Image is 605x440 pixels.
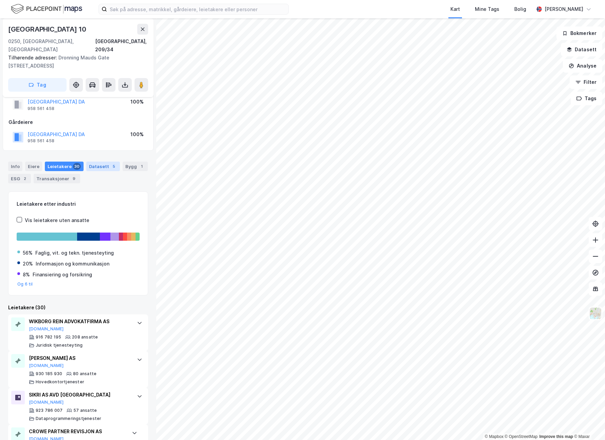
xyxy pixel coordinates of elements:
[72,334,98,340] div: 208 ansatte
[563,59,602,73] button: Analyse
[28,106,54,111] div: 958 561 458
[21,175,28,182] div: 2
[570,75,602,89] button: Filter
[73,371,96,377] div: 80 ansatte
[17,200,140,208] div: Leietakere etter industri
[138,163,145,170] div: 1
[34,174,80,183] div: Transaksjoner
[29,363,64,368] button: [DOMAIN_NAME]
[475,5,499,13] div: Mine Tags
[36,260,109,268] div: Informasjon og kommunikasjon
[29,400,64,405] button: [DOMAIN_NAME]
[107,4,288,14] input: Søk på adresse, matrikkel, gårdeiere, leietakere eller personer
[110,163,117,170] div: 5
[8,55,58,60] span: Tilhørende adresser:
[29,326,64,332] button: [DOMAIN_NAME]
[73,408,97,413] div: 57 ansatte
[130,98,144,106] div: 100%
[17,281,33,287] button: Og 6 til
[35,249,114,257] div: Faglig, vit. og tekn. tjenesteyting
[539,434,573,439] a: Improve this map
[505,434,538,439] a: OpenStreetMap
[556,26,602,40] button: Bokmerker
[29,354,130,362] div: [PERSON_NAME] AS
[71,175,77,182] div: 9
[8,118,148,126] div: Gårdeiere
[8,78,67,92] button: Tag
[73,163,81,170] div: 30
[36,343,83,348] div: Juridisk tjenesteyting
[23,249,33,257] div: 56%
[8,162,22,171] div: Info
[8,54,143,70] div: Dronning Mauds Gate [STREET_ADDRESS]
[8,37,95,54] div: 0250, [GEOGRAPHIC_DATA], [GEOGRAPHIC_DATA]
[8,304,148,312] div: Leietakere (30)
[86,162,120,171] div: Datasett
[36,334,61,340] div: 916 782 195
[29,427,125,436] div: CROWE PARTNER REVISJON AS
[130,130,144,139] div: 100%
[36,408,63,413] div: 923 786 007
[11,3,82,15] img: logo.f888ab2527a4732fd821a326f86c7f29.svg
[36,379,84,385] div: Hovedkontortjenester
[485,434,503,439] a: Mapbox
[25,216,89,224] div: Vis leietakere uten ansatte
[33,271,92,279] div: Finansiering og forsikring
[45,162,84,171] div: Leietakere
[36,416,101,421] div: Dataprogrammeringstjenester
[589,307,602,320] img: Z
[29,391,130,399] div: SIKRI AS AVD [GEOGRAPHIC_DATA]
[23,271,30,279] div: 8%
[571,407,605,440] div: Kontrollprogram for chat
[571,407,605,440] iframe: Chat Widget
[571,92,602,105] button: Tags
[450,5,460,13] div: Kart
[23,260,33,268] div: 20%
[8,174,31,183] div: ESG
[561,43,602,56] button: Datasett
[28,138,54,144] div: 958 561 458
[514,5,526,13] div: Bolig
[123,162,148,171] div: Bygg
[25,162,42,171] div: Eiere
[95,37,148,54] div: [GEOGRAPHIC_DATA], 209/34
[36,371,62,377] div: 930 185 930
[29,317,130,326] div: WIKBORG REIN ADVOKATFIRMA AS
[545,5,583,13] div: [PERSON_NAME]
[8,24,88,35] div: [GEOGRAPHIC_DATA] 10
